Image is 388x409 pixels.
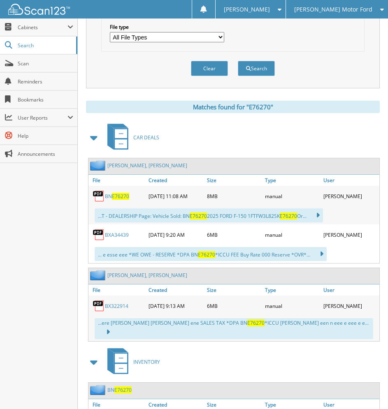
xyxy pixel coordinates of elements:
a: Type [263,284,321,296]
span: E76270 [280,213,297,220]
span: E76270 [198,251,215,258]
button: Search [238,61,275,76]
span: [PERSON_NAME] [224,7,270,12]
img: scan123-logo-white.svg [8,4,70,15]
span: Scan [18,60,73,67]
div: [PERSON_NAME] [321,188,379,204]
span: Bookmarks [18,96,73,103]
a: File [88,284,146,296]
iframe: Chat Widget [347,370,388,409]
a: Size [205,284,263,296]
div: 8MB [205,188,263,204]
div: [PERSON_NAME] [321,298,379,314]
a: [PERSON_NAME], [PERSON_NAME] [107,272,187,279]
span: Cabinets [18,24,67,31]
div: ...T - DEALERSHIP Page: Vehicle Sold: BN 2025 FORD F-150 1FTFW3L82SK Or... [95,208,323,222]
div: manual [263,226,321,243]
span: Reminders [18,78,73,85]
a: INVENTORY [102,346,160,378]
span: [PERSON_NAME] Motor Ford [294,7,372,12]
a: Created [146,175,204,186]
span: E76270 [190,213,207,220]
a: User [321,175,379,186]
a: BNE76270 [105,193,129,200]
a: BX322914 [105,303,128,310]
div: Matches found for "E76270" [86,101,380,113]
span: Search [18,42,72,49]
div: 6MB [205,298,263,314]
span: INVENTORY [133,358,160,365]
div: manual [263,298,321,314]
a: BNE76270 [107,386,132,393]
a: User [321,284,379,296]
a: File [88,175,146,186]
span: E76270 [114,386,132,393]
a: Size [205,175,263,186]
div: [PERSON_NAME] [321,226,379,243]
span: User Reports [18,114,67,121]
div: ... e esse eee *WE OWE - RESERVE *DPA BN *ICCU FEE Buy Rate 000 Reserve *OVR*... [95,247,327,261]
div: [DATE] 11:08 AM [146,188,204,204]
a: Created [146,284,204,296]
a: BXA34439 [105,231,129,238]
img: folder2.png [90,160,107,171]
a: Type [263,175,321,186]
div: [DATE] 9:13 AM [146,298,204,314]
div: 6MB [205,226,263,243]
a: [PERSON_NAME], [PERSON_NAME] [107,162,187,169]
span: CAR DEALS [133,134,159,141]
img: folder2.png [90,385,107,395]
label: File type [110,23,224,30]
a: CAR DEALS [102,121,159,154]
span: E76270 [112,193,129,200]
img: PDF.png [93,190,105,202]
div: [DATE] 9:20 AM [146,226,204,243]
span: Help [18,132,73,139]
img: PDF.png [93,300,105,312]
img: folder2.png [90,270,107,280]
span: E76270 [247,319,265,326]
div: ...ere [PERSON_NAME] [PERSON_NAME] ene SALES TAX *DPA BN *ICCU [PERSON_NAME] een n eee e eee e e... [95,318,373,339]
img: PDF.png [93,229,105,241]
button: Clear [191,61,228,76]
div: manual [263,188,321,204]
span: Announcements [18,150,73,157]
